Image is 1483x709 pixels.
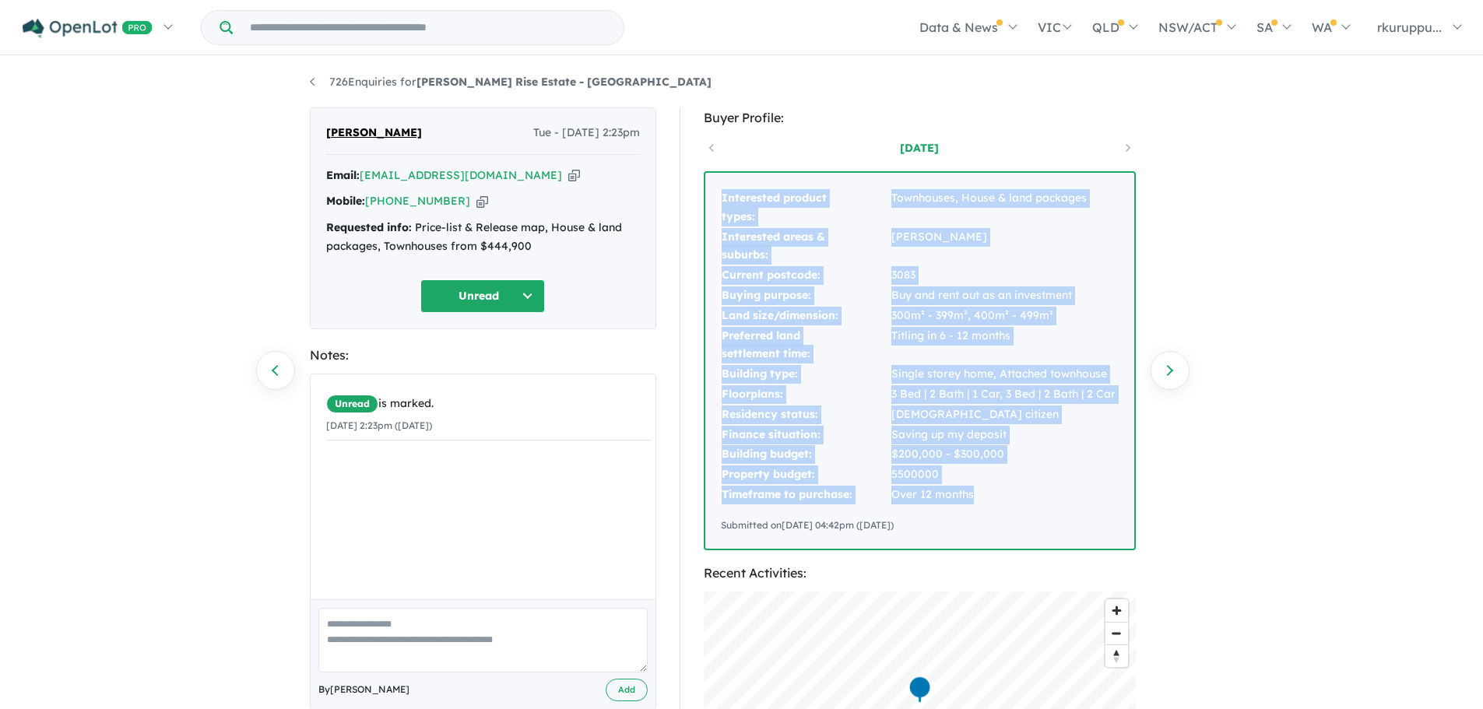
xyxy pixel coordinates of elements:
button: Unread [420,279,545,313]
td: Property budget: [721,465,891,485]
td: Saving up my deposit [891,425,1116,445]
td: Titling in 6 - 12 months [891,326,1116,365]
strong: Email: [326,168,360,182]
input: Try estate name, suburb, builder or developer [236,11,620,44]
td: Over 12 months [891,485,1116,505]
img: Openlot PRO Logo White [23,19,153,38]
a: 726Enquiries for[PERSON_NAME] Rise Estate - [GEOGRAPHIC_DATA] [310,75,712,89]
a: [DATE] [853,140,986,156]
td: Preferred land settlement time: [721,326,891,365]
span: [PERSON_NAME] [326,124,422,142]
div: Submitted on [DATE] 04:42pm ([DATE]) [721,518,1119,533]
td: 5500000 [891,465,1116,485]
button: Add [606,679,648,701]
td: Land size/dimension: [721,306,891,326]
td: Finance situation: [721,425,891,445]
span: Tue - [DATE] 2:23pm [533,124,640,142]
button: Copy [568,167,580,184]
td: Buying purpose: [721,286,891,306]
td: [DEMOGRAPHIC_DATA] citizen [891,405,1116,425]
td: Building budget: [721,444,891,465]
a: [PHONE_NUMBER] [365,194,470,208]
div: Map marker [908,675,931,704]
strong: Requested info: [326,220,412,234]
div: Recent Activities: [704,563,1136,584]
strong: Mobile: [326,194,365,208]
td: Current postcode: [721,265,891,286]
td: Timeframe to purchase: [721,485,891,505]
div: Notes: [310,345,656,366]
td: $200,000 - $300,000 [891,444,1116,465]
span: Unread [326,395,378,413]
span: rkuruppu... [1377,19,1442,35]
a: [EMAIL_ADDRESS][DOMAIN_NAME] [360,168,562,182]
td: Floorplans: [721,384,891,405]
td: Townhouses, House & land packages [891,188,1116,227]
small: [DATE] 2:23pm ([DATE]) [326,419,432,431]
td: Interested areas & suburbs: [721,227,891,266]
div: is marked. [326,395,652,413]
button: Reset bearing to north [1105,644,1128,667]
span: Zoom out [1105,623,1128,644]
button: Zoom out [1105,622,1128,644]
td: 3 Bed | 2 Bath | 1 Car, 3 Bed | 2 Bath | 2 Car [891,384,1116,405]
span: By [PERSON_NAME] [318,682,409,697]
td: Buy and rent out as an investment [891,286,1116,306]
td: Single storey home, Attached townhouse [891,364,1116,384]
nav: breadcrumb [310,73,1174,92]
button: Copy [476,193,488,209]
td: [PERSON_NAME] [891,227,1116,266]
div: Buyer Profile: [704,107,1136,128]
td: 3083 [891,265,1116,286]
div: Price-list & Release map, House & land packages, Townhouses from $444,900 [326,219,640,256]
td: Residency status: [721,405,891,425]
td: Interested product types: [721,188,891,227]
strong: [PERSON_NAME] Rise Estate - [GEOGRAPHIC_DATA] [416,75,712,89]
td: Building type: [721,364,891,384]
button: Zoom in [1105,599,1128,622]
td: 300m² - 399m², 400m² - 499m² [891,306,1116,326]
